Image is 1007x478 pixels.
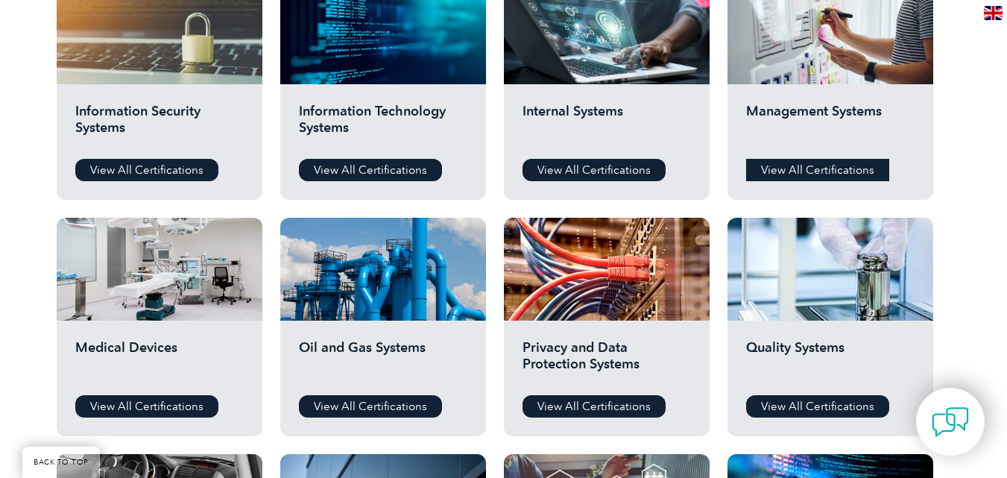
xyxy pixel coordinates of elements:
a: View All Certifications [523,159,666,181]
h2: Privacy and Data Protection Systems [523,339,691,384]
h2: Oil and Gas Systems [299,339,467,384]
h2: Internal Systems [523,103,691,148]
h2: Quality Systems [746,339,915,384]
h2: Information Technology Systems [299,103,467,148]
a: View All Certifications [746,159,889,181]
a: View All Certifications [75,395,218,418]
img: en [984,6,1003,20]
a: View All Certifications [746,395,889,418]
a: View All Certifications [299,395,442,418]
a: View All Certifications [75,159,218,181]
a: View All Certifications [299,159,442,181]
h2: Medical Devices [75,339,244,384]
a: View All Certifications [523,395,666,418]
h2: Information Security Systems [75,103,244,148]
img: contact-chat.png [932,403,969,441]
a: BACK TO TOP [22,447,100,478]
h2: Management Systems [746,103,915,148]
